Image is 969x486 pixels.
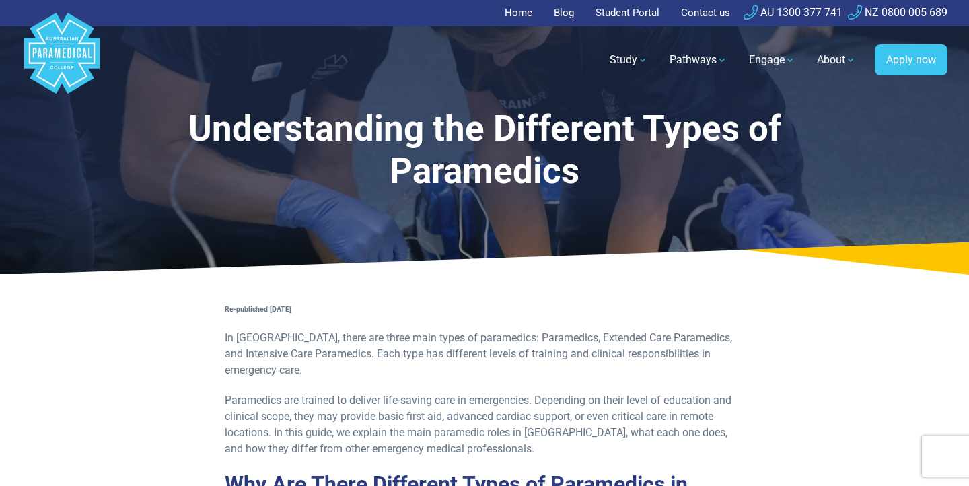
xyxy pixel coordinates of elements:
a: Study [602,41,656,79]
a: NZ 0800 005 689 [848,6,947,19]
a: Pathways [661,41,735,79]
a: AU 1300 377 741 [744,6,842,19]
p: In [GEOGRAPHIC_DATA], there are three main types of paramedics: Paramedics, Extended Care Paramed... [225,330,744,378]
h1: Understanding the Different Types of Paramedics [137,108,832,193]
strong: Re-published [DATE] [225,305,291,314]
a: Australian Paramedical College [22,26,102,94]
a: Engage [741,41,803,79]
p: Paramedics are trained to deliver life-saving care in emergencies. Depending on their level of ed... [225,392,744,457]
a: Apply now [875,44,947,75]
a: About [809,41,864,79]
